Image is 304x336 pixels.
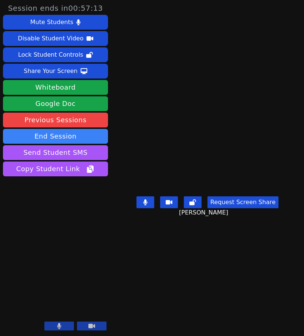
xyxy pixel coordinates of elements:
[179,208,230,217] span: [PERSON_NAME]
[207,196,278,208] button: Request Screen Share
[3,145,108,160] button: Send Student SMS
[16,164,95,174] span: Copy Student Link
[3,96,108,111] a: Google Doc
[24,65,78,77] div: Share Your Screen
[68,4,103,13] time: 00:57:13
[8,3,103,13] span: Session ends in
[18,49,83,61] div: Lock Student Controls
[3,15,108,30] button: Mute Students
[3,162,108,176] button: Copy Student Link
[3,64,108,79] button: Share Your Screen
[3,47,108,62] button: Lock Student Controls
[18,33,83,44] div: Disable Student Video
[30,16,73,28] div: Mute Students
[3,31,108,46] button: Disable Student Video
[3,113,108,127] a: Previous Sessions
[3,129,108,144] button: End Session
[3,80,108,95] button: Whiteboard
